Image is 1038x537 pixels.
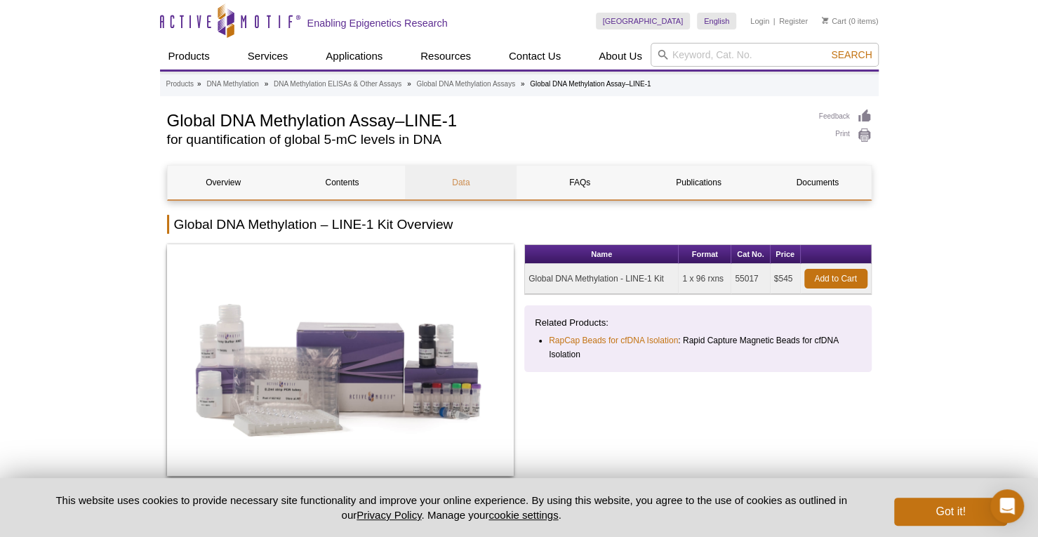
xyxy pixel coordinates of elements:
div: Open Intercom Messenger [990,489,1024,523]
a: Data [405,166,517,199]
h2: for quantification of global 5-mC levels in DNA [167,133,805,146]
th: Name [525,245,679,264]
li: » [521,80,525,88]
td: 55017 [731,264,770,294]
li: | [773,13,776,29]
button: Got it! [894,498,1006,526]
a: Products [160,43,218,69]
a: Publications [643,166,754,199]
p: Related Products: [535,316,861,330]
input: Keyword, Cat. No. [651,43,879,67]
li: » [265,80,269,88]
a: Feedback [819,109,872,124]
a: Login [750,16,769,26]
a: Cart [822,16,846,26]
a: Applications [317,43,391,69]
a: [GEOGRAPHIC_DATA] [596,13,691,29]
img: Your Cart [822,17,828,24]
li: Global DNA Methylation Assay–LINE-1 [530,80,651,88]
th: Format [679,245,731,264]
button: cookie settings [488,509,558,521]
a: Register [779,16,808,26]
td: Global DNA Methylation - LINE-1 Kit [525,264,679,294]
th: Cat No. [731,245,770,264]
a: Resources [412,43,479,69]
li: » [197,80,201,88]
a: English [697,13,736,29]
a: DNA Methylation ELISAs & Other Assays [274,78,401,91]
th: Price [771,245,801,264]
a: Overview [168,166,279,199]
a: Contact Us [500,43,569,69]
a: About Us [590,43,651,69]
li: » [407,80,411,88]
h2: Enabling Epigenetics Research [307,17,448,29]
p: This website uses cookies to provide necessary site functionality and improve your online experie... [32,493,872,522]
td: $545 [771,264,801,294]
h1: Global DNA Methylation Assay–LINE-1 [167,109,805,130]
td: 1 x 96 rxns [679,264,731,294]
a: Services [239,43,297,69]
a: Add to Cart [804,269,867,289]
a: Global DNA Methylation Assay–LINE-1 Kit [167,244,514,480]
span: Search [831,49,872,60]
a: Products [166,78,194,91]
a: Contents [286,166,398,199]
li: (0 items) [822,13,879,29]
li: : Rapid Capture Magnetic Beads for cfDNA Isolation [549,333,849,362]
a: FAQs [524,166,635,199]
a: Privacy Policy [357,509,421,521]
h2: Global DNA Methylation – LINE-1 Kit Overview [167,215,872,234]
a: DNA Methylation [206,78,258,91]
a: Print [819,128,872,143]
a: Global DNA Methylation Assays [416,78,515,91]
a: RapCap Beads for cfDNA Isolation [549,333,678,347]
a: Documents [761,166,873,199]
button: Search [827,48,876,61]
img: Global DNA Methylation Assay–LINE-1 Kit [167,244,514,476]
